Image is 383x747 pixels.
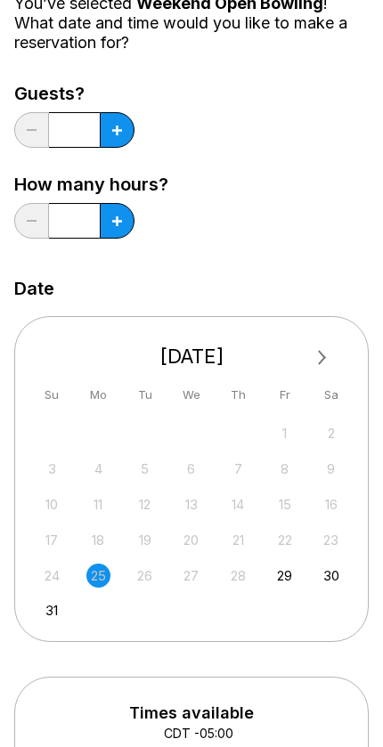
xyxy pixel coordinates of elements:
div: Not available Wednesday, August 13th, 2025 [179,492,203,516]
div: Not available Thursday, August 7th, 2025 [226,457,250,481]
div: Not available Tuesday, August 5th, 2025 [133,457,157,481]
div: Not available Friday, August 8th, 2025 [273,457,297,481]
div: Not available Friday, August 15th, 2025 [273,492,297,516]
div: Not available Sunday, August 3rd, 2025 [40,457,64,481]
div: Not available Saturday, August 2nd, 2025 [319,421,343,445]
div: Sa [319,383,343,407]
div: Not available Monday, August 11th, 2025 [86,492,110,516]
div: Not available Thursday, August 28th, 2025 [226,564,250,588]
div: Not available Monday, August 4th, 2025 [86,457,110,481]
div: Tu [133,383,157,407]
div: Su [40,383,64,407]
span: CDT -05:00 [164,725,233,743]
div: Not available Saturday, August 9th, 2025 [319,457,343,481]
div: Not available Wednesday, August 20th, 2025 [179,528,203,552]
div: Not available Tuesday, August 26th, 2025 [133,564,157,588]
div: Not available Tuesday, August 19th, 2025 [133,528,157,552]
div: Not available Monday, August 25th, 2025 [86,564,110,588]
label: How many hours? [14,175,168,194]
div: Not available Friday, August 1st, 2025 [273,421,297,445]
div: Not available Sunday, August 10th, 2025 [40,492,64,516]
div: Not available Sunday, August 24th, 2025 [40,564,64,588]
div: Choose Sunday, August 31st, 2025 [40,598,64,622]
div: month 2025-08 [37,419,346,623]
div: Not available Wednesday, August 6th, 2025 [179,457,203,481]
div: Not available Friday, August 22nd, 2025 [273,528,297,552]
div: Not available Thursday, August 21st, 2025 [226,528,250,552]
label: Date [14,279,54,298]
div: Choose Friday, August 29th, 2025 [273,564,297,588]
div: Mo [86,383,110,407]
div: Not available Tuesday, August 12th, 2025 [133,492,157,516]
div: Not available Monday, August 18th, 2025 [86,528,110,552]
div: Not available Sunday, August 17th, 2025 [40,528,64,552]
div: Not available Saturday, August 23rd, 2025 [319,528,343,552]
label: Guests? [14,84,134,103]
div: Not available Saturday, August 16th, 2025 [319,492,343,516]
div: Not available Thursday, August 14th, 2025 [226,492,250,516]
div: Not available Wednesday, August 27th, 2025 [179,564,203,588]
div: Choose Saturday, August 30th, 2025 [319,564,343,588]
span: Times available [129,704,254,722]
div: Th [226,383,250,407]
div: Fr [273,383,297,407]
button: Next Month [308,344,337,372]
div: [DATE] [33,345,350,369]
div: We [179,383,203,407]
